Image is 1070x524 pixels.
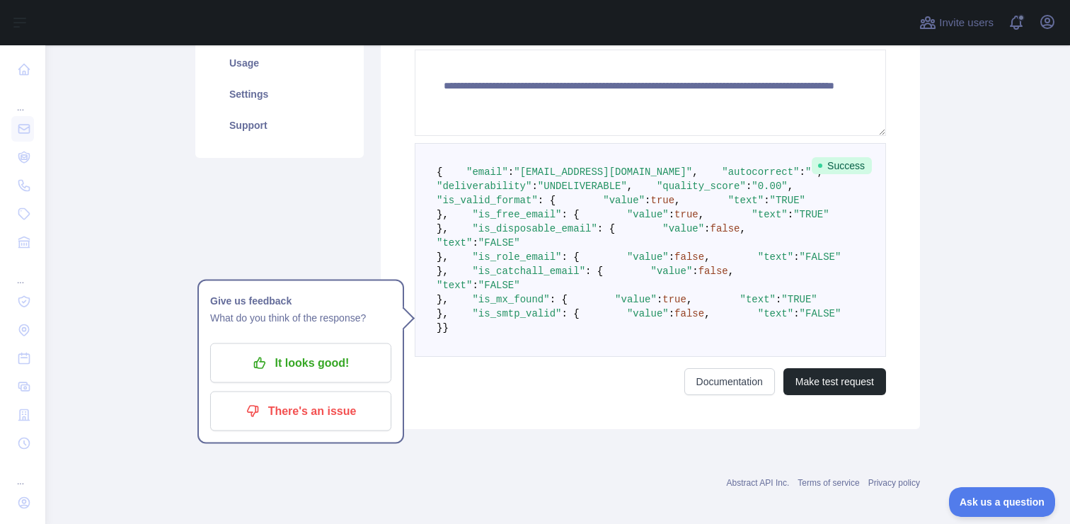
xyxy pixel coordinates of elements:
[472,223,597,234] span: "is_disposable_email"
[812,157,872,174] span: Success
[793,251,799,263] span: :
[597,223,615,234] span: : {
[728,266,734,277] span: ,
[692,266,698,277] span: :
[472,209,561,220] span: "is_free_email"
[437,251,449,263] span: },
[657,294,662,305] span: :
[472,251,561,263] span: "is_role_email"
[437,195,538,206] span: "is_valid_format"
[674,308,704,319] span: false
[550,294,568,305] span: : {
[764,195,769,206] span: :
[740,223,746,234] span: ,
[669,251,674,263] span: :
[472,237,478,249] span: :
[669,308,674,319] span: :
[478,237,520,249] span: "FALSE"
[437,166,442,178] span: {
[437,181,531,192] span: "deliverability"
[674,209,698,220] span: true
[650,195,674,206] span: true
[561,251,579,263] span: : {
[437,280,472,291] span: "text"
[212,47,347,79] a: Usage
[793,308,799,319] span: :
[752,209,787,220] span: "text"
[686,294,692,305] span: ,
[698,266,728,277] span: false
[800,308,841,319] span: "FALSE"
[615,294,657,305] span: "value"
[704,251,710,263] span: ,
[793,209,829,220] span: "TRUE"
[722,166,799,178] span: "autocorrect"
[442,322,448,334] span: }
[916,11,996,34] button: Invite users
[758,308,793,319] span: "text"
[531,181,537,192] span: :
[674,251,704,263] span: false
[783,368,886,395] button: Make test request
[949,487,1056,517] iframe: Toggle Customer Support
[627,251,669,263] span: "value"
[669,209,674,220] span: :
[472,266,585,277] span: "is_catchall_email"
[437,266,449,277] span: },
[472,294,549,305] span: "is_mx_found"
[627,181,633,192] span: ,
[212,79,347,110] a: Settings
[508,166,514,178] span: :
[684,368,775,395] a: Documentation
[538,195,556,206] span: : {
[728,195,764,206] span: "text"
[603,195,645,206] span: "value"
[692,166,698,178] span: ,
[805,166,817,178] span: ""
[472,308,561,319] span: "is_smtp_valid"
[437,209,449,220] span: },
[11,85,34,113] div: ...
[798,478,859,488] a: Terms of service
[662,294,686,305] span: true
[627,308,669,319] span: "value"
[11,258,34,286] div: ...
[210,292,391,309] h1: Give us feedback
[466,166,508,178] span: "email"
[776,294,781,305] span: :
[478,280,520,291] span: "FALSE"
[651,266,693,277] span: "value"
[740,294,776,305] span: "text"
[472,280,478,291] span: :
[788,181,793,192] span: ,
[538,181,627,192] span: "UNDELIVERABLE"
[627,209,669,220] span: "value"
[788,209,793,220] span: :
[781,294,817,305] span: "TRUE"
[585,266,603,277] span: : {
[711,223,740,234] span: false
[674,195,680,206] span: ,
[11,459,34,487] div: ...
[770,195,805,206] span: "TRUE"
[704,223,710,234] span: :
[746,181,752,192] span: :
[437,322,442,334] span: }
[662,223,704,234] span: "value"
[645,195,650,206] span: :
[561,308,579,319] span: : {
[800,251,841,263] span: "FALSE"
[698,209,704,220] span: ,
[704,308,710,319] span: ,
[561,209,579,220] span: : {
[800,166,805,178] span: :
[727,478,790,488] a: Abstract API Inc.
[758,251,793,263] span: "text"
[437,294,449,305] span: },
[868,478,920,488] a: Privacy policy
[437,237,472,249] span: "text"
[939,15,994,31] span: Invite users
[752,181,787,192] span: "0.00"
[437,308,449,319] span: },
[437,223,449,234] span: },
